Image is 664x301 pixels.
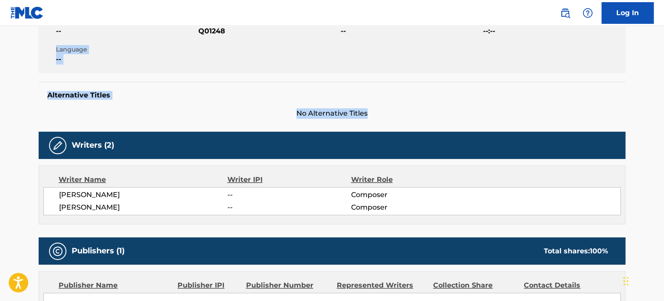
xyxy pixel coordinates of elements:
a: Log In [602,2,654,24]
span: Q01248 [198,26,339,36]
span: 100 % [590,247,608,255]
h5: Alternative Titles [47,91,617,100]
span: --:-- [483,26,623,36]
span: -- [227,202,351,213]
span: -- [341,26,481,36]
div: Publisher Name [59,280,171,291]
img: help [582,8,593,18]
img: Publishers [53,246,63,256]
span: Composer [351,190,463,200]
div: Drag [623,268,628,294]
h5: Writers (2) [72,140,114,150]
span: [PERSON_NAME] [59,190,227,200]
iframe: Chat Widget [621,259,664,301]
div: Writer Name [59,175,227,185]
div: Publisher IPI [178,280,239,291]
img: search [560,8,570,18]
span: -- [56,54,196,65]
div: Writer Role [351,175,463,185]
a: Public Search [556,4,574,22]
h5: Publishers (1) [72,246,125,256]
img: Writers [53,140,63,151]
div: Represented Writers [337,280,427,291]
span: No Alternative Titles [39,108,625,119]
div: Collection Share [433,280,517,291]
img: MLC Logo [10,6,44,19]
span: -- [227,190,351,200]
div: Help [579,4,596,22]
span: [PERSON_NAME] [59,202,227,213]
div: Writer IPI [227,175,351,185]
span: -- [56,26,196,36]
div: Total shares: [544,246,608,256]
span: Language [56,45,196,54]
span: Composer [351,202,463,213]
div: Contact Details [524,280,608,291]
div: Publisher Number [246,280,330,291]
